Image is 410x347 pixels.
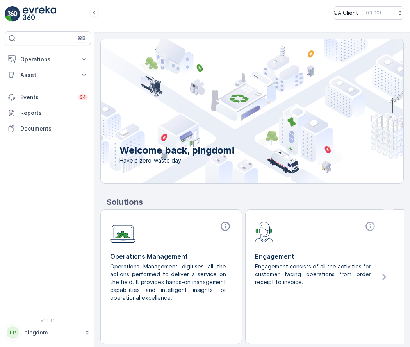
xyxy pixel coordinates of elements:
img: logo [5,6,20,22]
p: QA Client [333,9,358,17]
span: Have a zero-waste day [119,157,235,165]
span: v 1.48.1 [5,318,91,323]
a: Documents [5,121,91,136]
img: module-icon [110,221,135,243]
p: ( +03:00 ) [361,10,381,16]
p: Welcome back, pingdom! [119,144,235,157]
button: Asset [5,67,91,83]
p: Solutions [107,196,404,208]
p: Documents [20,125,88,132]
p: pingdom [24,329,80,336]
p: Asset [20,71,75,79]
p: Operations Management [110,252,232,261]
p: Reports [20,109,88,117]
button: QA Client(+03:00) [333,6,404,20]
a: Events34 [5,89,91,105]
p: 34 [80,94,86,100]
p: Events [20,93,73,101]
img: city illustration [66,39,403,183]
div: PP [7,326,19,339]
p: ⌘B [78,35,86,41]
p: Engagement [255,252,377,261]
button: Operations [5,52,91,67]
a: Reports [5,105,91,121]
p: Operations [20,55,75,63]
button: PPpingdom [5,324,91,341]
p: Operations Management digitises all the actions performed to deliver a service on the field. It p... [110,263,226,302]
img: logo_light-DOdMpM7g.png [23,6,56,22]
p: Engagement consists of all the activities for customer facing operations from order receipt to in... [255,263,371,286]
img: module-icon [255,221,273,243]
